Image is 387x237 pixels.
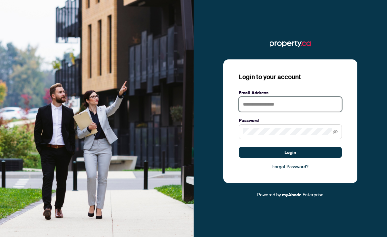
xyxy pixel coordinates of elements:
[303,191,324,197] span: Enterprise
[239,163,342,170] a: Forgot Password?
[333,129,338,134] span: eye-invisible
[270,39,311,49] img: ma-logo
[257,191,281,197] span: Powered by
[282,191,302,198] a: myAbode
[239,72,342,81] h3: Login to your account
[239,89,342,96] label: Email Address
[239,117,342,124] label: Password
[239,147,342,158] button: Login
[285,147,296,158] span: Login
